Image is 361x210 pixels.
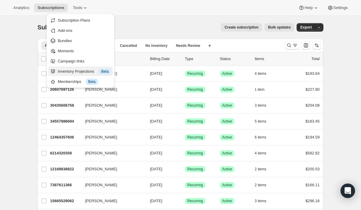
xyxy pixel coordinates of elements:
span: [PERSON_NAME] [85,166,117,172]
span: Active [222,167,232,172]
button: [PERSON_NAME] [82,148,142,158]
span: $296.16 [306,199,320,203]
div: 6214320358[PERSON_NAME][DATE]SuccessRecurringSuccessActive4 items$582.82 [50,149,320,157]
span: Cancelled [120,43,137,48]
div: 34557886694[PERSON_NAME][DATE]SuccessRecurringSuccessActive5 items$183.45 [50,117,320,126]
span: [PERSON_NAME] [85,150,117,156]
span: $193.64 [306,71,320,76]
button: 2 items [255,181,273,189]
button: Help [295,4,322,12]
button: 4 items [255,69,273,78]
span: [DATE] [150,103,162,108]
span: [DATE] [150,71,162,76]
span: 4 items [255,71,267,76]
span: Active [222,103,232,108]
button: Create new view [205,41,214,50]
span: $166.11 [306,183,320,187]
span: Export [300,25,312,30]
button: [PERSON_NAME] [82,132,142,142]
span: [PERSON_NAME] [85,198,117,204]
span: [PERSON_NAME] [85,134,117,140]
span: Recurring [187,119,203,124]
span: Analytics [13,5,29,10]
span: Active [222,135,232,140]
button: 6 items [255,133,273,142]
button: Customize table column order and visibility [302,41,310,50]
div: 7387611366[PERSON_NAME][DATE]SuccessRecurringSuccessActive2 items$166.11 [50,181,320,189]
span: Active [222,183,232,187]
button: Settings [324,4,351,12]
p: 15665529062 [50,198,80,204]
span: Help [304,5,313,10]
span: Moments [58,49,74,53]
div: 20607697126[PERSON_NAME][DATE]SuccessRecurringSuccessActive1 item$227.80 [50,85,320,94]
button: 3 items [255,101,273,110]
button: Bundles [48,36,113,45]
span: Recurring [187,183,203,187]
p: Status [220,56,250,62]
span: $582.82 [306,151,320,155]
span: 2 items [255,183,267,187]
span: Recurring [187,151,203,156]
p: Total [311,56,319,62]
span: [PERSON_NAME] [85,182,117,188]
span: Active [222,199,232,203]
button: Export [297,23,315,32]
span: [DATE] [150,183,162,187]
span: 6 items [255,135,267,140]
span: Add-ons [58,28,72,33]
button: Search and filter results [285,41,299,50]
span: Subscriptions [38,24,77,31]
span: Settings [333,5,348,10]
p: 6214320358 [50,150,80,156]
span: Recurring [187,87,203,92]
span: 5 items [255,119,267,124]
button: [PERSON_NAME] [82,101,142,110]
button: 5 items [255,117,273,126]
span: Active [222,87,232,92]
span: 1 item [255,87,265,92]
span: $227.80 [306,87,320,92]
span: [DATE] [150,167,162,171]
span: Campaign links [58,59,85,63]
span: Bundles [58,38,72,43]
div: 34171191526[PERSON_NAME][DATE]SuccessRecurringSuccessActive4 items$193.64 [50,69,320,78]
span: Recurring [187,103,203,108]
button: Memberships [48,77,113,86]
button: [PERSON_NAME] [82,117,142,126]
div: Type [185,56,215,62]
button: Inventory Projections [48,66,113,76]
button: Subscription Plans [48,15,113,25]
span: $204.08 [306,103,320,108]
p: 12169838822 [50,166,80,172]
button: Campaign links [48,56,113,66]
span: Recurring [187,167,203,172]
span: Active [222,151,232,156]
button: Create subscription [221,23,262,32]
button: 2 items [255,165,273,173]
span: Active [222,119,232,124]
div: Items [255,56,285,62]
p: Billing Date [150,56,180,62]
span: No inventory [145,43,167,48]
button: Subscriptions [34,4,68,12]
p: 34557886694 [50,118,80,124]
span: Recurring [187,71,203,76]
button: 3 items [255,197,273,205]
div: IDCustomerBilling DateTypeStatusItemsTotal [50,56,320,62]
span: [DATE] [150,151,162,155]
div: 30435606758[PERSON_NAME][DATE]SuccessRecurringSuccessActive3 items$204.08 [50,101,320,110]
div: 12169838822[PERSON_NAME][DATE]SuccessRecurringSuccessActive2 items$200.53 [50,165,320,173]
button: 1 item [255,85,271,94]
span: $200.53 [306,167,320,171]
button: [PERSON_NAME] [82,180,142,190]
p: 12464357606 [50,134,80,140]
button: Sort the results [313,41,321,50]
span: [DATE] [150,87,162,92]
div: Open Intercom Messenger [341,184,355,198]
span: Active [222,71,232,76]
span: [DATE] [150,199,162,203]
span: Beta [101,69,109,74]
span: Needs Review [176,43,200,48]
span: 2 items [255,167,267,172]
